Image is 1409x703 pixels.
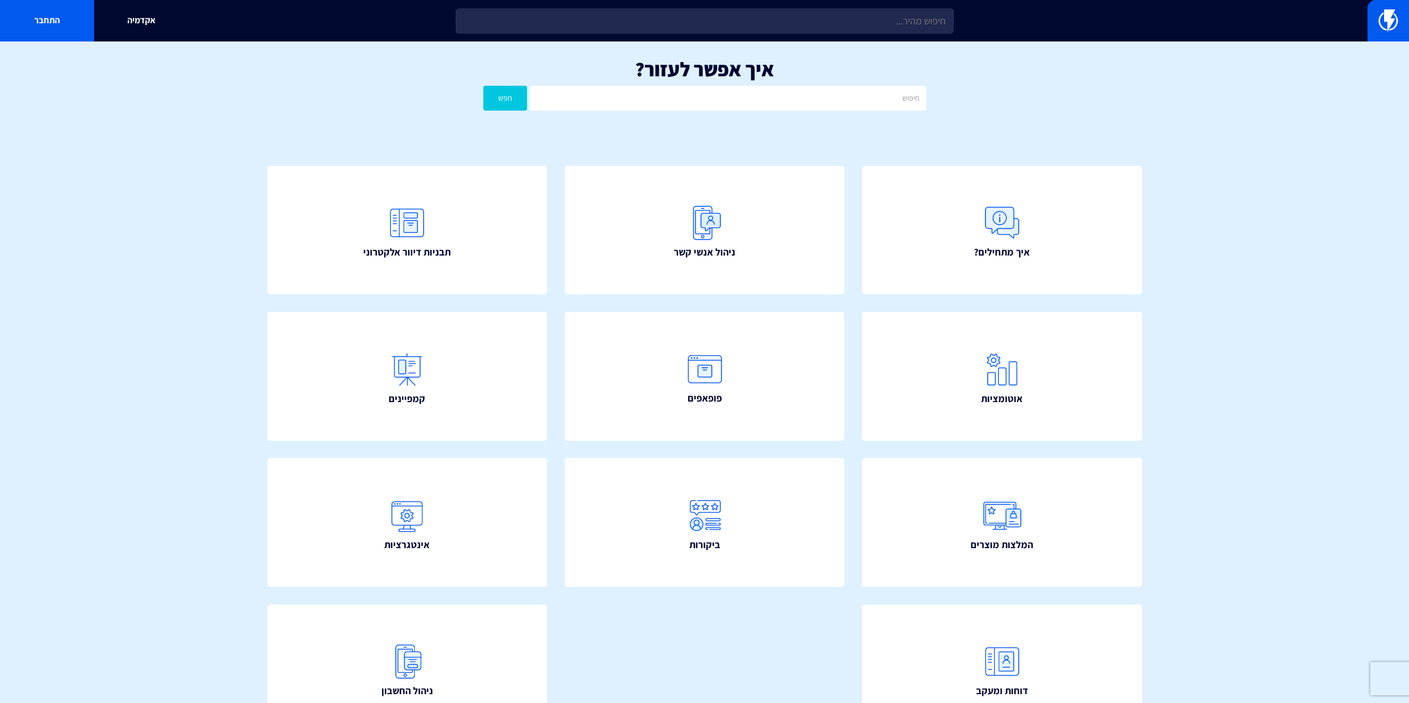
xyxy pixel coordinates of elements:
span: דוחות ומעקב [976,684,1028,698]
h1: איך אפשר לעזור? [17,58,1392,80]
a: המלצות מוצרים [862,458,1142,587]
a: קמפיינים [267,312,548,441]
span: אינטגרציות [384,538,430,552]
span: תבניות דיוור אלקטרוני [363,245,451,259]
a: איך מתחילים? [862,166,1142,295]
input: חיפוש [530,86,926,111]
span: פופאפים [688,391,722,405]
span: ביקורות [689,538,720,552]
a: אינטגרציות [267,458,548,587]
button: חפש [483,86,528,111]
a: ביקורות [565,458,845,587]
span: קמפיינים [389,392,425,406]
span: ניהול החשבון [381,684,433,698]
span: איך מתחילים? [974,245,1030,259]
span: ניהול אנשי קשר [674,245,735,259]
input: חיפוש מהיר... [456,8,954,34]
span: אוטומציות [981,392,1023,406]
a: פופאפים [565,312,845,441]
a: תבניות דיוור אלקטרוני [267,166,548,295]
span: המלצות מוצרים [971,538,1033,552]
a: אוטומציות [862,312,1142,441]
a: ניהול אנשי קשר [565,166,845,295]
